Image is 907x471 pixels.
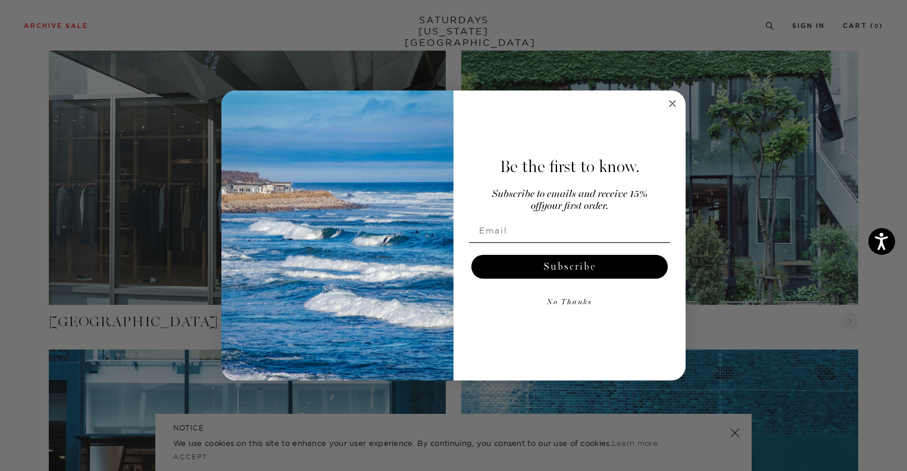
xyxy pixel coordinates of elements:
button: No Thanks [469,291,670,314]
button: Subscribe [471,255,668,279]
span: Subscribe to emails and receive 15% [492,189,648,199]
span: off [531,201,542,211]
span: Be the first to know. [500,157,640,177]
input: Email [469,219,670,242]
img: underline [469,242,670,243]
button: Close dialog [665,96,680,111]
span: your first order. [542,201,608,211]
img: 125c788d-000d-4f3e-b05a-1b92b2a23ec9.jpeg [221,91,453,381]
